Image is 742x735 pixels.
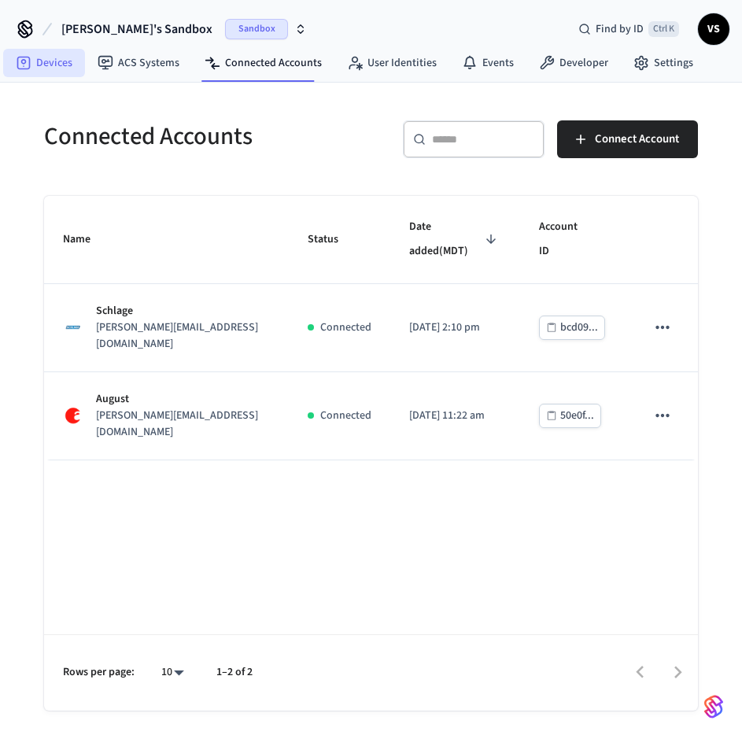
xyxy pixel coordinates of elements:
[216,664,253,681] p: 1–2 of 2
[704,694,723,719] img: SeamLogoGradient.69752ec5.svg
[596,21,644,37] span: Find by ID
[63,227,111,252] span: Name
[63,664,135,681] p: Rows per page:
[225,19,288,39] span: Sandbox
[557,120,698,158] button: Connect Account
[648,21,679,37] span: Ctrl K
[700,15,728,43] span: VS
[409,215,501,264] span: Date added(MDT)
[539,215,608,264] span: Account ID
[44,120,362,153] h5: Connected Accounts
[595,129,679,150] span: Connect Account
[192,49,334,77] a: Connected Accounts
[539,404,601,428] button: 50e0f...
[621,49,706,77] a: Settings
[61,20,212,39] span: [PERSON_NAME]'s Sandbox
[698,13,729,45] button: VS
[63,317,83,338] img: Schlage Logo, Square
[96,303,270,319] p: Schlage
[566,15,692,43] div: Find by IDCtrl K
[320,319,371,336] p: Connected
[3,49,85,77] a: Devices
[320,408,371,424] p: Connected
[334,49,449,77] a: User Identities
[96,408,270,441] p: [PERSON_NAME][EMAIL_ADDRESS][DOMAIN_NAME]
[560,406,594,426] div: 50e0f...
[560,318,598,338] div: bcd09...
[526,49,621,77] a: Developer
[96,319,270,353] p: [PERSON_NAME][EMAIL_ADDRESS][DOMAIN_NAME]
[44,196,698,460] table: sticky table
[153,661,191,684] div: 10
[539,316,605,340] button: bcd09...
[63,405,83,426] img: August Logo, Square
[409,408,501,424] p: [DATE] 11:22 am
[449,49,526,77] a: Events
[409,319,501,336] p: [DATE] 2:10 pm
[85,49,192,77] a: ACS Systems
[308,227,359,252] span: Status
[96,391,270,408] p: August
